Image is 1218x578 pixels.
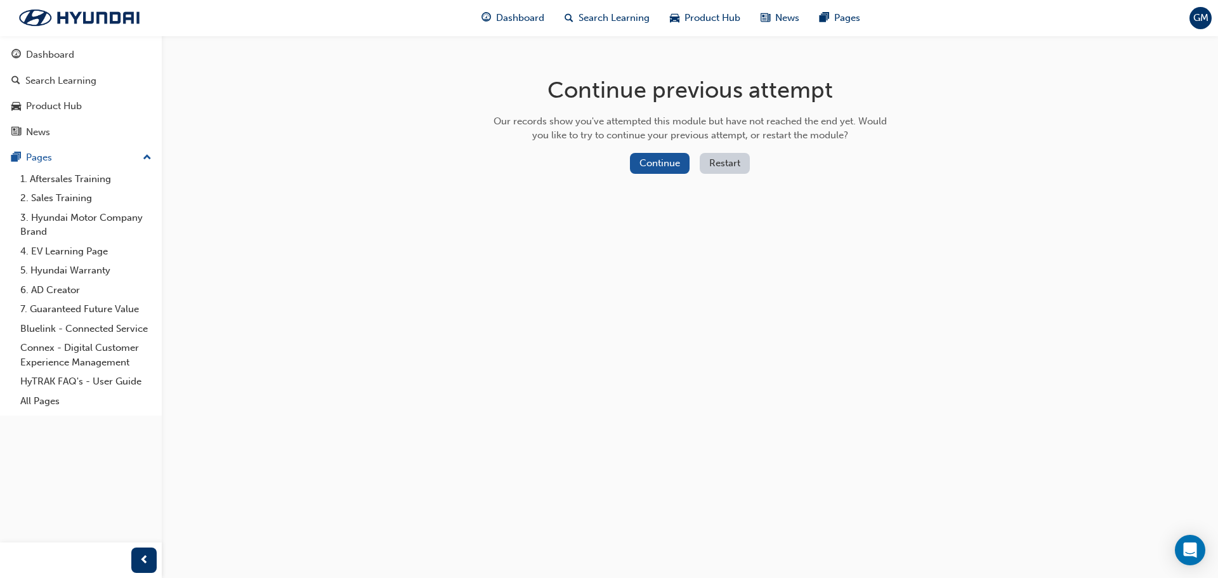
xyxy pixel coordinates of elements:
[684,11,740,25] span: Product Hub
[700,153,750,174] button: Restart
[489,114,891,143] div: Our records show you've attempted this module but have not reached the end yet. Would you like to...
[471,5,554,31] a: guage-iconDashboard
[11,49,21,61] span: guage-icon
[5,121,157,144] a: News
[579,11,650,25] span: Search Learning
[834,11,860,25] span: Pages
[11,76,20,87] span: search-icon
[15,299,157,319] a: 7. Guaranteed Future Value
[15,208,157,242] a: 3. Hyundai Motor Company Brand
[25,74,96,88] div: Search Learning
[26,48,74,62] div: Dashboard
[809,5,870,31] a: pages-iconPages
[1189,7,1212,29] button: GM
[15,242,157,261] a: 4. EV Learning Page
[26,125,50,140] div: News
[15,188,157,208] a: 2. Sales Training
[820,10,829,26] span: pages-icon
[5,95,157,118] a: Product Hub
[143,150,152,166] span: up-icon
[660,5,750,31] a: car-iconProduct Hub
[565,10,573,26] span: search-icon
[15,169,157,189] a: 1. Aftersales Training
[761,10,770,26] span: news-icon
[26,150,52,165] div: Pages
[26,99,82,114] div: Product Hub
[5,41,157,146] button: DashboardSearch LearningProduct HubNews
[1175,535,1205,565] div: Open Intercom Messenger
[489,76,891,104] h1: Continue previous attempt
[554,5,660,31] a: search-iconSearch Learning
[5,69,157,93] a: Search Learning
[15,372,157,391] a: HyTRAK FAQ's - User Guide
[11,152,21,164] span: pages-icon
[11,127,21,138] span: news-icon
[15,261,157,280] a: 5. Hyundai Warranty
[1193,11,1208,25] span: GM
[15,338,157,372] a: Connex - Digital Customer Experience Management
[5,146,157,169] button: Pages
[670,10,679,26] span: car-icon
[750,5,809,31] a: news-iconNews
[775,11,799,25] span: News
[11,101,21,112] span: car-icon
[15,391,157,411] a: All Pages
[481,10,491,26] span: guage-icon
[140,553,149,568] span: prev-icon
[5,43,157,67] a: Dashboard
[15,319,157,339] a: Bluelink - Connected Service
[6,4,152,31] img: Trak
[496,11,544,25] span: Dashboard
[15,280,157,300] a: 6. AD Creator
[630,153,690,174] button: Continue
